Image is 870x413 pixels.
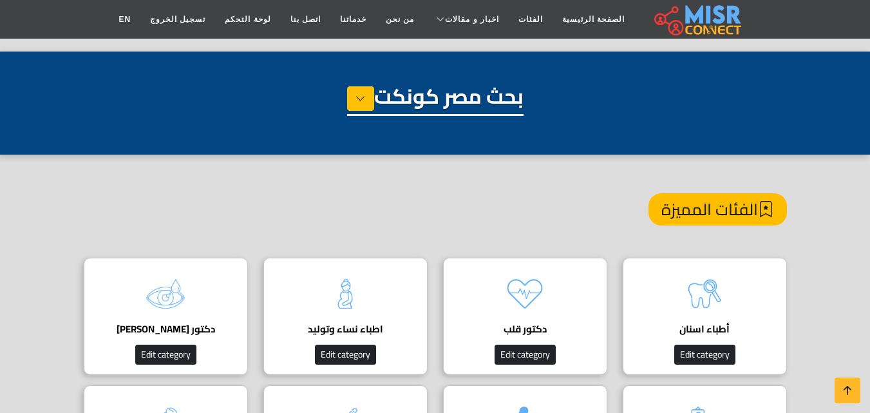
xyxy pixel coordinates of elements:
[76,258,256,375] a: دكتور [PERSON_NAME] Edit category
[109,7,140,32] a: EN
[215,7,280,32] a: لوحة التحكم
[140,7,215,32] a: تسجيل الخروج
[424,7,509,32] a: اخبار و مقالات
[140,268,191,320] img: O3vASGqC8OE0Zbp7R2Y3.png
[654,3,741,35] img: main.misr_connect
[553,7,634,32] a: الصفحة الرئيسية
[679,268,730,320] img: k714wZmFaHWIHbCst04N.png
[376,7,424,32] a: من نحن
[283,323,408,335] h4: اطباء نساء وتوليد
[135,345,196,365] button: Edit category
[495,345,556,365] button: Edit category
[347,84,524,116] h1: بحث مصر كونكت
[615,258,795,375] a: أطباء اسنان Edit category
[319,268,371,320] img: tQBIxbFzDjHNxea4mloJ.png
[281,7,330,32] a: اتصل بنا
[674,345,735,365] button: Edit category
[643,323,767,335] h4: أطباء اسنان
[104,323,228,335] h4: دكتور [PERSON_NAME]
[648,193,787,226] h4: الفئات المميزة
[463,323,587,335] h4: دكتور قلب
[330,7,376,32] a: خدماتنا
[445,14,499,25] span: اخبار و مقالات
[509,7,553,32] a: الفئات
[315,345,376,365] button: Edit category
[499,268,551,320] img: kQgAgBbLbYzX17DbAKQs.png
[256,258,435,375] a: اطباء نساء وتوليد Edit category
[435,258,615,375] a: دكتور قلب Edit category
